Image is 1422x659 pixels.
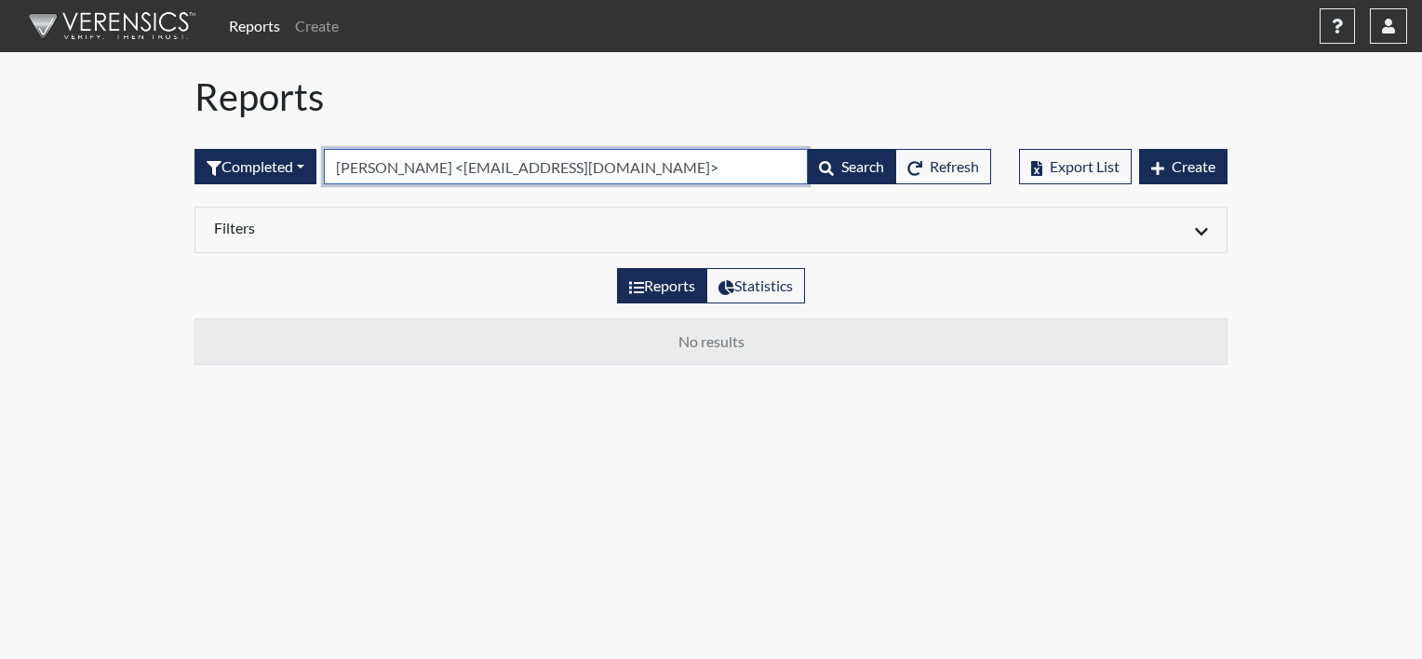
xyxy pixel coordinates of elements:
span: Export List [1050,157,1120,175]
input: Search by Registration ID, Interview Number, or Investigation Name. [324,149,808,184]
h1: Reports [195,74,1227,119]
div: Filter by interview status [195,149,316,184]
label: View the list of reports [617,268,707,303]
button: Export List [1019,149,1132,184]
span: Create [1172,157,1215,175]
a: Reports [221,7,288,45]
label: View statistics about completed interviews [706,268,805,303]
a: Create [288,7,346,45]
h6: Filters [214,219,697,236]
span: Search [841,157,884,175]
button: Completed [195,149,316,184]
button: Create [1139,149,1227,184]
button: Search [807,149,896,184]
span: Refresh [930,157,979,175]
td: No results [195,319,1227,365]
button: Refresh [895,149,991,184]
div: Click to expand/collapse filters [200,219,1222,241]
